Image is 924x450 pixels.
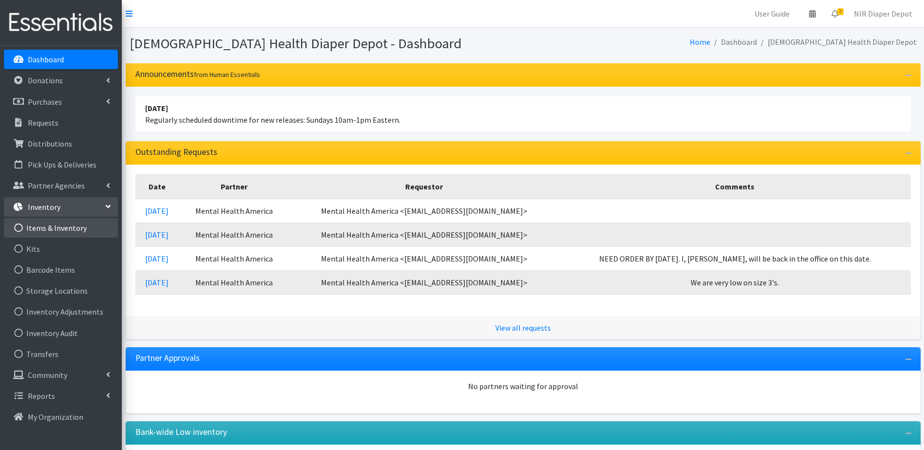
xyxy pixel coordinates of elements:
[289,223,559,246] td: Mental Health America <[EMAIL_ADDRESS][DOMAIN_NAME]>
[4,155,118,174] a: Pick Ups & Deliveries
[4,71,118,90] a: Donations
[4,260,118,280] a: Barcode Items
[135,96,911,131] li: Regularly scheduled downtime for new releases: Sundays 10am-1pm Eastern.
[289,174,559,199] th: Requestor
[28,118,58,128] p: Requests
[4,197,118,217] a: Inventory
[4,176,118,195] a: Partner Agencies
[194,70,260,79] small: from Human Essentials
[28,139,72,149] p: Distributions
[179,223,289,246] td: Mental Health America
[145,230,169,240] a: [DATE]
[135,147,217,157] h3: Outstanding Requests
[824,4,846,23] a: 3
[28,412,83,422] p: My Organization
[145,254,169,263] a: [DATE]
[130,35,520,52] h1: [DEMOGRAPHIC_DATA] Health Diaper Depot - Dashboard
[289,199,559,223] td: Mental Health America <[EMAIL_ADDRESS][DOMAIN_NAME]>
[4,323,118,343] a: Inventory Audit
[135,427,227,437] h3: Bank-wide Low inventory
[747,4,797,23] a: User Guide
[495,323,551,333] a: View all requests
[289,246,559,270] td: Mental Health America <[EMAIL_ADDRESS][DOMAIN_NAME]>
[145,206,169,216] a: [DATE]
[28,75,63,85] p: Donations
[690,37,710,47] a: Home
[179,199,289,223] td: Mental Health America
[179,174,289,199] th: Partner
[28,55,64,64] p: Dashboard
[28,202,60,212] p: Inventory
[4,113,118,132] a: Requests
[28,391,55,401] p: Reports
[28,181,85,190] p: Partner Agencies
[710,35,757,49] li: Dashboard
[559,246,910,270] td: NEED ORDER BY [DATE]. I, [PERSON_NAME], will be back in the office on this date.
[4,386,118,406] a: Reports
[135,69,260,79] h3: Announcements
[4,92,118,112] a: Purchases
[135,353,200,363] h3: Partner Approvals
[559,270,910,294] td: We are very low on size 3's.
[179,270,289,294] td: Mental Health America
[135,380,911,392] div: No partners waiting for approval
[4,218,118,238] a: Items & Inventory
[28,370,67,380] p: Community
[4,344,118,364] a: Transfers
[4,281,118,300] a: Storage Locations
[179,246,289,270] td: Mental Health America
[4,302,118,321] a: Inventory Adjustments
[4,365,118,385] a: Community
[846,4,920,23] a: NIR Diaper Depot
[4,239,118,259] a: Kits
[4,407,118,427] a: My Organization
[135,174,179,199] th: Date
[28,97,62,107] p: Purchases
[145,278,169,287] a: [DATE]
[757,35,917,49] li: [DEMOGRAPHIC_DATA] Health Diaper Depot
[837,8,844,15] span: 3
[28,160,96,169] p: Pick Ups & Deliveries
[4,50,118,69] a: Dashboard
[4,134,118,153] a: Distributions
[289,270,559,294] td: Mental Health America <[EMAIL_ADDRESS][DOMAIN_NAME]>
[4,6,118,39] img: HumanEssentials
[559,174,910,199] th: Comments
[145,103,168,113] strong: [DATE]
